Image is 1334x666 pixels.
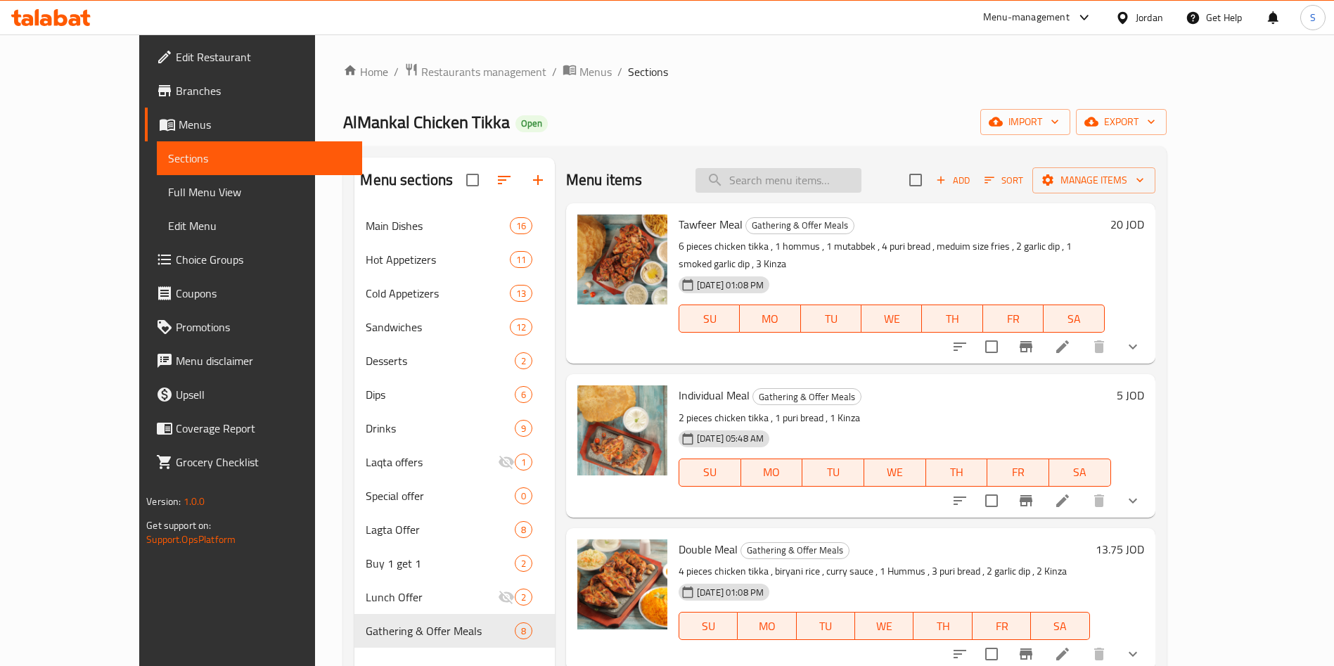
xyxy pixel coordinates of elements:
[932,462,982,482] span: TH
[922,305,982,333] button: TH
[628,63,668,80] span: Sections
[983,9,1070,26] div: Menu-management
[510,251,532,268] div: items
[1082,330,1116,364] button: delete
[808,462,859,482] span: TU
[679,612,738,640] button: SU
[797,612,855,640] button: TU
[679,214,743,235] span: Tawfeer Meal
[515,454,532,470] div: items
[366,319,509,335] div: Sandwiches
[176,319,351,335] span: Promotions
[515,523,532,537] span: 8
[807,309,856,329] span: TU
[992,113,1059,131] span: import
[867,309,916,329] span: WE
[515,591,532,604] span: 2
[343,63,388,80] a: Home
[930,169,975,191] button: Add
[747,462,797,482] span: MO
[184,492,205,511] span: 1.0.0
[515,420,532,437] div: items
[552,63,557,80] li: /
[515,422,532,435] span: 9
[515,115,548,132] div: Open
[743,616,790,636] span: MO
[981,169,1027,191] button: Sort
[366,285,509,302] span: Cold Appetizers
[975,169,1032,191] span: Sort items
[1031,612,1089,640] button: SA
[679,409,1111,427] p: 2 pieces chicken tikka , 1 puri bread , 1 Kinza
[366,386,514,403] div: Dips
[511,219,532,233] span: 16
[987,459,1049,487] button: FR
[1037,616,1084,636] span: SA
[515,386,532,403] div: items
[753,389,861,405] span: Gathering & Offer Meals
[1110,214,1144,234] h6: 20 JOD
[354,546,555,580] div: Buy 1 get 12
[985,172,1023,188] span: Sort
[515,521,532,538] div: items
[366,352,514,369] span: Desserts
[394,63,399,80] li: /
[685,309,734,329] span: SU
[1116,484,1150,518] button: show more
[1082,484,1116,518] button: delete
[146,516,211,534] span: Get support on:
[498,454,515,470] svg: Inactive section
[1044,305,1104,333] button: SA
[973,612,1031,640] button: FR
[515,555,532,572] div: items
[145,243,362,276] a: Choice Groups
[980,109,1070,135] button: import
[157,141,362,175] a: Sections
[176,82,351,99] span: Branches
[168,184,351,200] span: Full Menu View
[176,454,351,470] span: Grocery Checklist
[579,63,612,80] span: Menus
[919,616,966,636] span: TH
[511,321,532,334] span: 12
[458,165,487,195] span: Select all sections
[691,586,769,599] span: [DATE] 01:08 PM
[943,484,977,518] button: sort-choices
[354,344,555,378] div: Desserts2
[1055,462,1105,482] span: SA
[487,163,521,197] span: Sort sections
[515,388,532,402] span: 6
[366,217,509,234] div: Main Dishes
[566,169,643,191] h2: Menu items
[926,459,988,487] button: TH
[157,175,362,209] a: Full Menu View
[354,411,555,445] div: Drinks9
[176,386,351,403] span: Upsell
[515,622,532,639] div: items
[1124,492,1141,509] svg: Show Choices
[741,542,849,558] span: Gathering & Offer Meals
[983,305,1044,333] button: FR
[1044,172,1144,189] span: Manage items
[354,276,555,310] div: Cold Appetizers13
[685,616,732,636] span: SU
[145,40,362,74] a: Edit Restaurant
[861,616,908,636] span: WE
[366,622,514,639] span: Gathering & Offer Meals
[145,445,362,479] a: Grocery Checklist
[928,309,977,329] span: TH
[1054,646,1071,662] a: Edit menu item
[740,542,849,559] div: Gathering & Offer Meals
[577,539,667,629] img: Double Meal
[695,168,861,193] input: search
[679,385,750,406] span: Individual Meal
[176,285,351,302] span: Coupons
[366,487,514,504] div: Special offer
[741,459,803,487] button: MO
[934,172,972,188] span: Add
[740,305,800,333] button: MO
[1049,309,1098,329] span: SA
[510,217,532,234] div: items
